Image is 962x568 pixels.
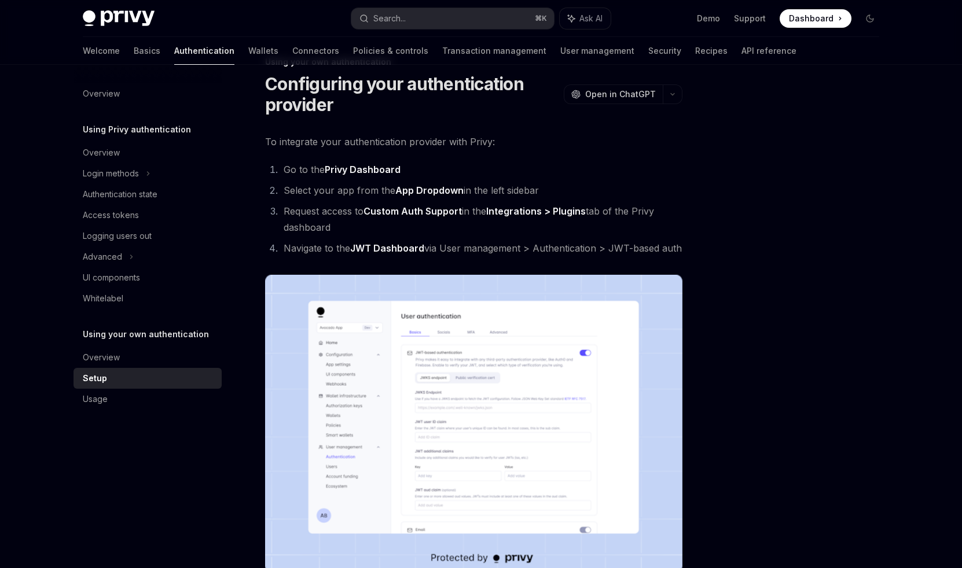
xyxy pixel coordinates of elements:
[280,203,682,235] li: Request access to in the tab of the Privy dashboard
[734,13,766,24] a: Support
[83,271,140,285] div: UI components
[351,8,554,29] button: Search...⌘K
[292,37,339,65] a: Connectors
[325,164,401,175] strong: Privy Dashboard
[74,83,222,104] a: Overview
[83,37,120,65] a: Welcome
[74,389,222,410] a: Usage
[741,37,796,65] a: API reference
[83,187,157,201] div: Authentication state
[83,292,123,305] div: Whitelabel
[83,87,120,101] div: Overview
[74,347,222,368] a: Overview
[74,288,222,309] a: Whitelabel
[560,37,634,65] a: User management
[789,13,834,24] span: Dashboard
[280,182,682,198] li: Select your app from the in the left sidebar
[74,142,222,163] a: Overview
[560,8,611,29] button: Ask AI
[265,134,682,150] span: To integrate your authentication provider with Privy:
[83,250,122,264] div: Advanced
[695,37,728,65] a: Recipes
[83,10,155,27] img: dark logo
[280,240,682,256] li: Navigate to the via User management > Authentication > JWT-based auth
[363,205,462,217] strong: Custom Auth Support
[564,84,663,104] button: Open in ChatGPT
[535,14,547,23] span: ⌘ K
[174,37,234,65] a: Authentication
[585,88,656,100] span: Open in ChatGPT
[248,37,278,65] a: Wallets
[74,205,222,226] a: Access tokens
[74,184,222,205] a: Authentication state
[83,123,191,137] h5: Using Privy authentication
[83,327,209,341] h5: Using your own authentication
[280,161,682,178] li: Go to the
[579,13,603,24] span: Ask AI
[74,267,222,288] a: UI components
[83,229,152,243] div: Logging users out
[697,13,720,24] a: Demo
[74,226,222,246] a: Logging users out
[373,12,406,25] div: Search...
[395,185,464,196] strong: App Dropdown
[83,167,139,180] div: Login methods
[265,73,559,115] h1: Configuring your authentication provider
[83,351,120,364] div: Overview
[83,371,107,385] div: Setup
[325,164,401,176] a: Privy Dashboard
[83,392,108,406] div: Usage
[83,208,139,222] div: Access tokens
[353,37,428,65] a: Policies & controls
[442,37,546,65] a: Transaction management
[83,146,120,160] div: Overview
[74,368,222,389] a: Setup
[486,205,586,217] a: Integrations > Plugins
[648,37,681,65] a: Security
[861,9,879,28] button: Toggle dark mode
[350,242,424,255] a: JWT Dashboard
[134,37,160,65] a: Basics
[780,9,851,28] a: Dashboard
